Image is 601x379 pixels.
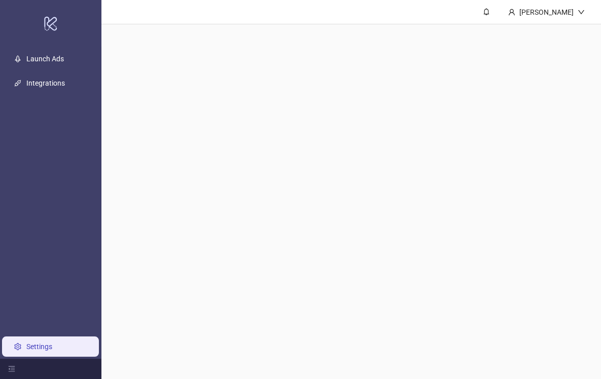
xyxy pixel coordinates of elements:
a: Settings [26,343,52,351]
span: down [578,9,585,16]
div: [PERSON_NAME] [515,7,578,18]
a: Launch Ads [26,55,64,63]
span: bell [483,8,490,15]
span: user [508,9,515,16]
span: menu-fold [8,365,15,372]
a: Integrations [26,79,65,87]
